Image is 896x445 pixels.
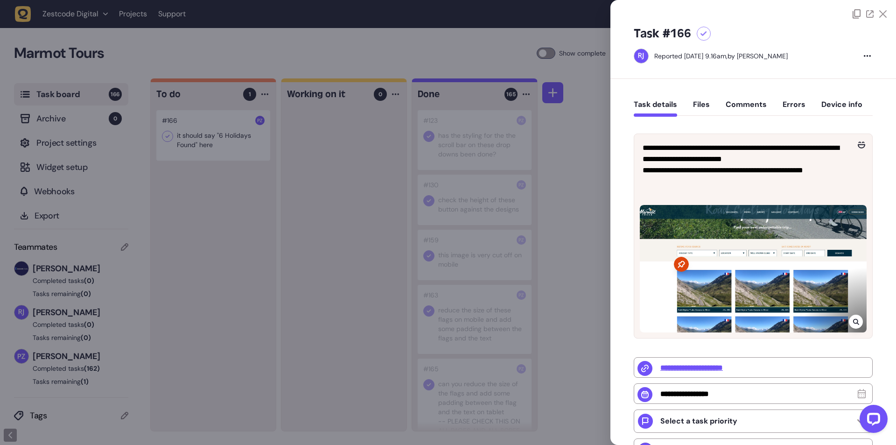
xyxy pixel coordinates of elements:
div: Reported [DATE] 9.16am, [654,52,728,60]
iframe: LiveChat chat widget [852,401,891,440]
h5: Task #166 [634,26,691,41]
button: Task details [634,100,677,117]
button: Device info [821,100,862,117]
img: Riki-leigh Jones [634,49,648,63]
p: Select a task priority [660,417,737,426]
div: by [PERSON_NAME] [654,51,788,61]
button: Comments [726,100,767,117]
button: Files [693,100,710,117]
button: Errors [783,100,805,117]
